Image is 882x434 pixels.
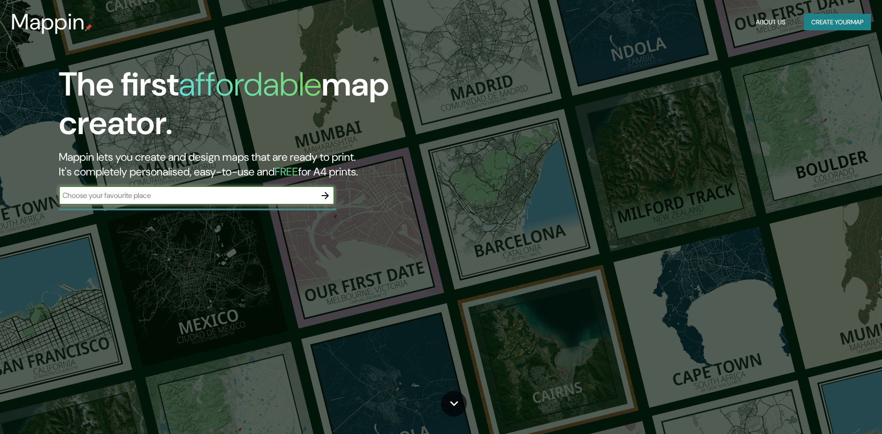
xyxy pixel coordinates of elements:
h3: Mappin [11,9,85,35]
img: mappin-pin [85,24,92,31]
input: Choose your favourite place [59,190,316,201]
h1: The first map creator. [59,65,500,150]
h1: affordable [179,63,322,106]
h5: FREE [275,164,298,179]
button: About Us [752,14,789,31]
button: Create yourmap [804,14,871,31]
h2: Mappin lets you create and design maps that are ready to print. It's completely personalised, eas... [59,150,500,179]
